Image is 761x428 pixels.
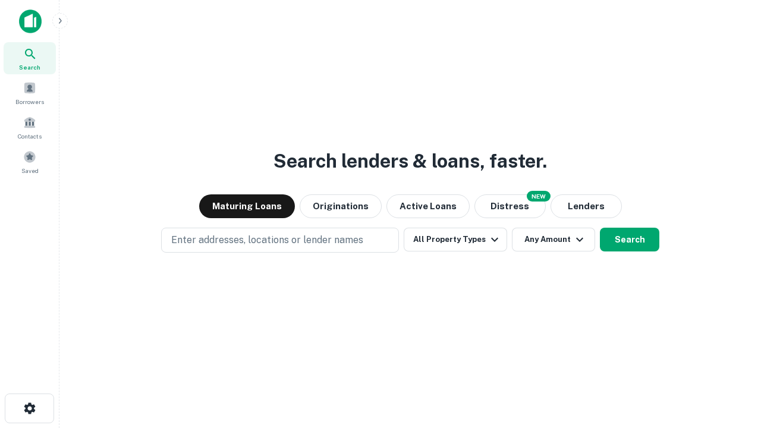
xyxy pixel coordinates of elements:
[702,333,761,390] iframe: Chat Widget
[4,77,56,109] a: Borrowers
[18,131,42,141] span: Contacts
[527,191,551,202] div: NEW
[512,228,595,251] button: Any Amount
[161,228,399,253] button: Enter addresses, locations or lender names
[199,194,295,218] button: Maturing Loans
[300,194,382,218] button: Originations
[19,62,40,72] span: Search
[386,194,470,218] button: Active Loans
[15,97,44,106] span: Borrowers
[4,146,56,178] a: Saved
[474,194,546,218] button: Search distressed loans with lien and other non-mortgage details.
[273,147,547,175] h3: Search lenders & loans, faster.
[600,228,659,251] button: Search
[19,10,42,33] img: capitalize-icon.png
[404,228,507,251] button: All Property Types
[4,42,56,74] a: Search
[551,194,622,218] button: Lenders
[21,166,39,175] span: Saved
[171,233,363,247] p: Enter addresses, locations or lender names
[4,111,56,143] a: Contacts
